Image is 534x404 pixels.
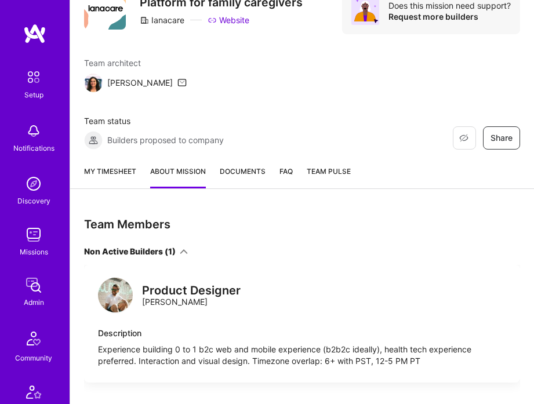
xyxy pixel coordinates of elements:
div: Description [98,327,506,339]
div: [PERSON_NAME] [107,77,173,89]
a: logo [98,278,133,315]
i: icon ArrowDown [180,248,188,256]
span: Team status [84,115,224,127]
img: logo [23,23,46,44]
div: Experience building 0 to 1 b2c web and mobile experience (b2b2c ideally), health tech experience ... [98,344,506,366]
span: Builders proposed to company [107,134,224,146]
img: admin teamwork [22,274,45,297]
div: Missions [20,246,48,258]
div: Discovery [17,195,50,207]
span: Team architect [84,57,187,69]
i: icon EyeClosed [459,133,468,143]
a: About Mission [150,166,206,188]
i: icon CompanyGray [140,16,149,25]
i: icon Mail [177,78,187,88]
img: setup [21,65,46,89]
img: teamwork [22,223,45,246]
img: discovery [22,172,45,195]
div: Community [15,352,52,364]
div: Ianacare [140,14,184,26]
span: Share [491,132,513,144]
a: Documents [220,166,266,188]
a: Website [208,14,249,26]
a: My timesheet [84,166,136,188]
div: Admin [24,297,44,308]
span: Documents [220,166,266,177]
div: [PERSON_NAME] [142,285,241,308]
div: Product Designer [142,285,241,297]
img: Team Architect [84,74,103,92]
img: bell [22,119,45,143]
div: Non Active Builders (1) [84,246,176,257]
img: Community [20,325,48,352]
div: Setup [24,89,43,101]
span: Team Pulse [307,167,351,176]
div: Request more builders [388,11,511,22]
div: Notifications [13,143,55,154]
button: Share [483,126,520,150]
a: Team Pulse [307,166,351,188]
img: logo [98,278,133,312]
img: Builders proposed to company [84,131,103,150]
a: FAQ [279,166,293,188]
div: Team Members [84,217,520,232]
